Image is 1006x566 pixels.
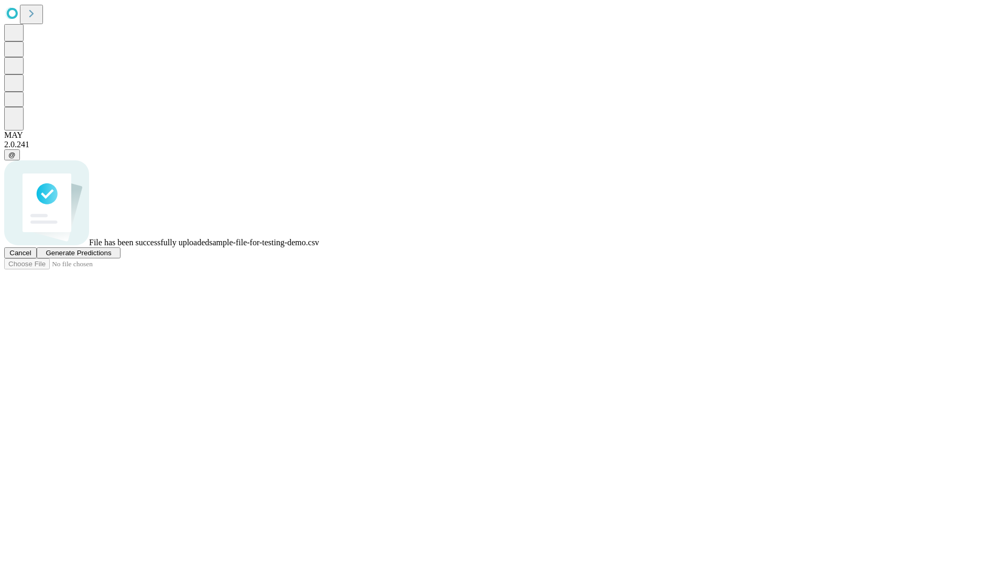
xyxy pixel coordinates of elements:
span: @ [8,151,16,159]
button: @ [4,149,20,160]
span: Cancel [9,249,31,257]
div: 2.0.241 [4,140,1002,149]
button: Cancel [4,247,37,258]
span: Generate Predictions [46,249,111,257]
span: File has been successfully uploaded [89,238,209,247]
span: sample-file-for-testing-demo.csv [209,238,319,247]
button: Generate Predictions [37,247,121,258]
div: MAY [4,130,1002,140]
